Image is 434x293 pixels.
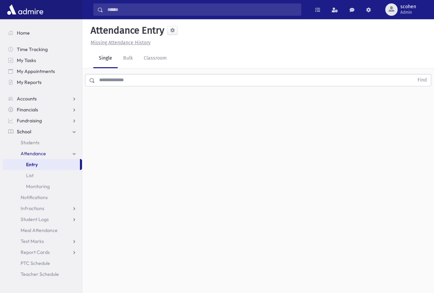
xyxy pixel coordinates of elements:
[5,3,45,16] img: AdmirePro
[88,40,151,46] a: Missing Attendance History
[3,104,82,115] a: Financials
[26,161,38,168] span: Entry
[21,238,44,244] span: Test Marks
[3,159,80,170] a: Entry
[21,249,50,255] span: Report Cards
[413,74,431,86] button: Find
[93,49,118,68] a: Single
[3,247,82,258] a: Report Cards
[17,68,55,74] span: My Appointments
[118,49,138,68] a: Bulk
[3,170,82,181] a: List
[3,225,82,236] a: Meal Attendance
[3,77,82,88] a: My Reports
[3,126,82,137] a: School
[3,55,82,66] a: My Tasks
[17,118,42,124] span: Fundraising
[26,172,34,179] span: List
[17,57,36,63] span: My Tasks
[21,205,44,211] span: Infractions
[17,46,48,52] span: Time Tracking
[3,148,82,159] a: Attendance
[400,4,416,10] span: scohen
[3,93,82,104] a: Accounts
[3,269,82,280] a: Teacher Schedule
[21,271,59,277] span: Teacher Schedule
[21,260,50,266] span: PTC Schedule
[88,25,164,36] h5: Attendance Entry
[3,181,82,192] a: Monitoring
[3,44,82,55] a: Time Tracking
[3,115,82,126] a: Fundraising
[21,216,49,222] span: Student Logs
[17,107,38,113] span: Financials
[21,227,58,233] span: Meal Attendance
[3,236,82,247] a: Test Marks
[103,3,301,16] input: Search
[3,66,82,77] a: My Appointments
[21,194,48,200] span: Notifications
[17,79,42,85] span: My Reports
[3,203,82,214] a: Infractions
[400,10,416,15] span: Admin
[17,129,31,135] span: School
[138,49,172,68] a: Classroom
[91,40,151,46] u: Missing Attendance History
[3,258,82,269] a: PTC Schedule
[3,192,82,203] a: Notifications
[3,214,82,225] a: Student Logs
[21,139,39,146] span: Students
[17,30,30,36] span: Home
[3,137,82,148] a: Students
[3,27,82,38] a: Home
[17,96,37,102] span: Accounts
[26,183,50,190] span: Monitoring
[21,150,46,157] span: Attendance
